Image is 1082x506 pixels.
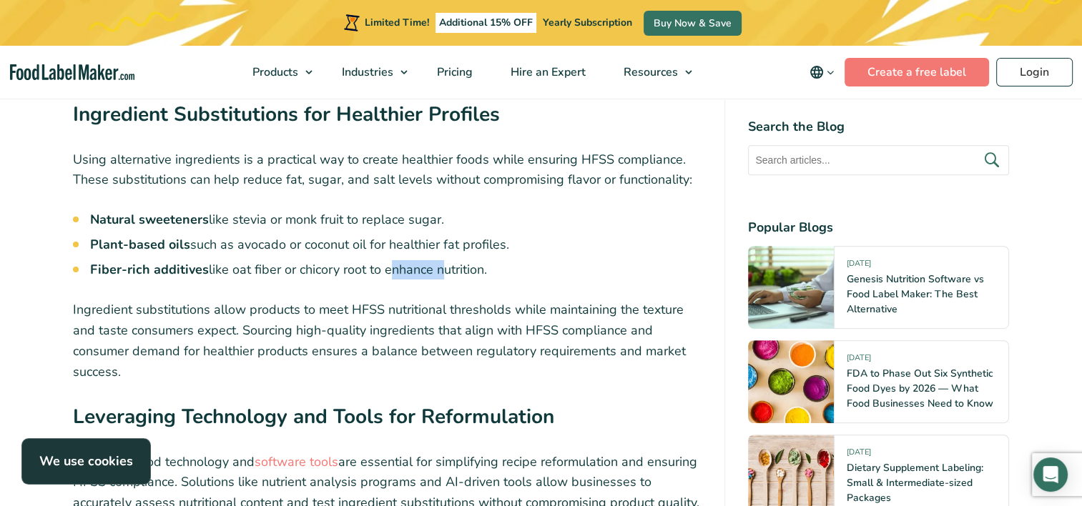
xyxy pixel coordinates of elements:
a: Dietary Supplement Labeling: Small & Intermediate-sized Packages [846,461,983,505]
span: Pricing [433,64,474,80]
a: Resources [605,46,699,99]
a: FDA to Phase Out Six Synthetic Food Dyes by 2026 — What Food Businesses Need to Know [846,367,993,410]
a: software tools [255,453,338,470]
p: Using alternative ingredients is a practical way to create healthier foods while ensuring HFSS co... [73,149,702,191]
li: like oat fiber or chicory root to enhance nutrition. [90,260,702,279]
span: Yearly Subscription [543,16,632,29]
div: Open Intercom Messenger [1033,457,1068,492]
input: Search articles... [748,145,1009,175]
a: Pricing [418,46,488,99]
a: Hire an Expert [492,46,601,99]
strong: Leveraging Technology and Tools for Reformulation [73,403,554,430]
span: Resources [619,64,679,80]
strong: Ingredient Substitutions for Healthier Profiles [73,101,500,128]
a: Buy Now & Save [644,11,742,36]
a: Industries [323,46,415,99]
p: Ingredient substitutions allow products to meet HFSS nutritional thresholds while maintaining the... [73,299,702,382]
span: Hire an Expert [506,64,587,80]
span: Industries [338,64,395,80]
h4: Search the Blog [748,117,1009,137]
strong: We use cookies [39,452,133,470]
strong: Natural sweeteners [90,211,209,228]
a: Create a free label [845,58,989,86]
span: Limited Time! [365,16,429,29]
a: Products [234,46,320,99]
span: [DATE] [846,447,870,463]
a: Login [996,58,1073,86]
strong: Plant-based oils [90,236,190,253]
span: [DATE] [846,258,870,274]
h4: Popular Blogs [748,218,1009,237]
span: [DATE] [846,352,870,369]
li: like stevia or monk fruit to replace sugar. [90,210,702,229]
span: Additional 15% OFF [436,13,536,33]
li: such as avocado or coconut oil for healthier fat profiles. [90,235,702,254]
a: Genesis Nutrition Software vs Food Label Maker: The Best Alternative [846,272,983,316]
span: Products [248,64,300,80]
strong: Fiber-rich additives [90,261,209,278]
